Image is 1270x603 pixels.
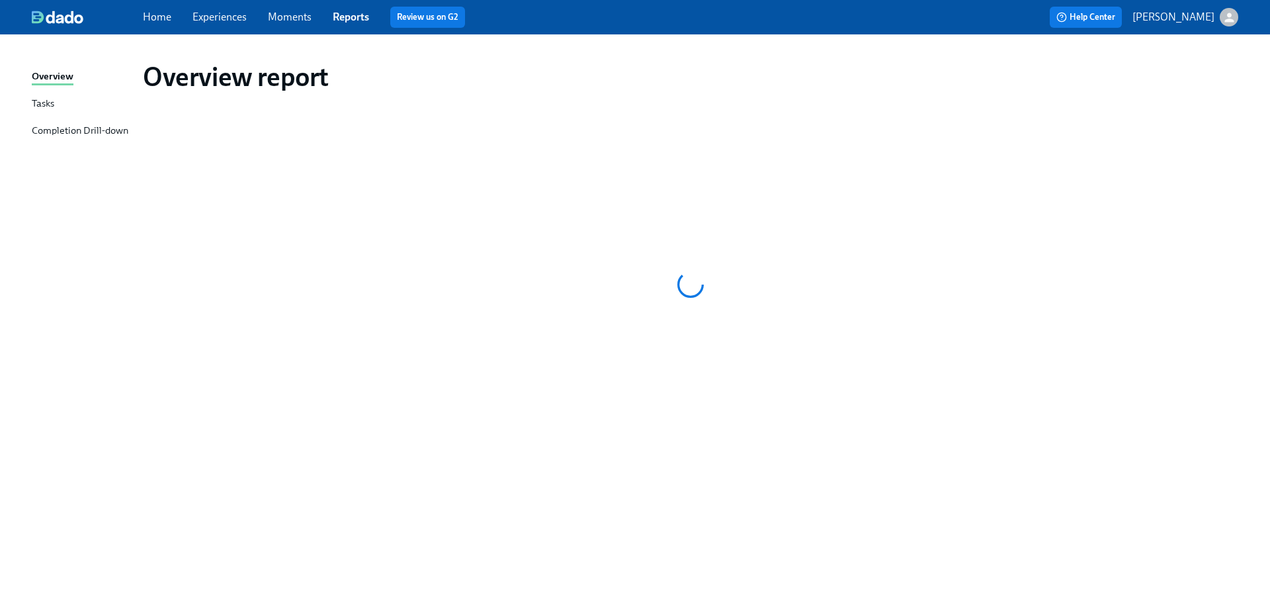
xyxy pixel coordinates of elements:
[1050,7,1122,28] button: Help Center
[268,11,312,23] a: Moments
[333,11,369,23] a: Reports
[397,11,458,24] a: Review us on G2
[32,69,73,85] div: Overview
[32,69,132,85] a: Overview
[32,123,128,140] div: Completion Drill-down
[32,11,143,24] a: dado
[32,11,83,24] img: dado
[32,123,132,140] a: Completion Drill-down
[32,96,54,113] div: Tasks
[1132,8,1238,26] button: [PERSON_NAME]
[32,96,132,113] a: Tasks
[1132,10,1214,24] p: [PERSON_NAME]
[143,61,329,93] h1: Overview report
[143,11,171,23] a: Home
[192,11,247,23] a: Experiences
[390,7,465,28] button: Review us on G2
[1056,11,1115,24] span: Help Center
